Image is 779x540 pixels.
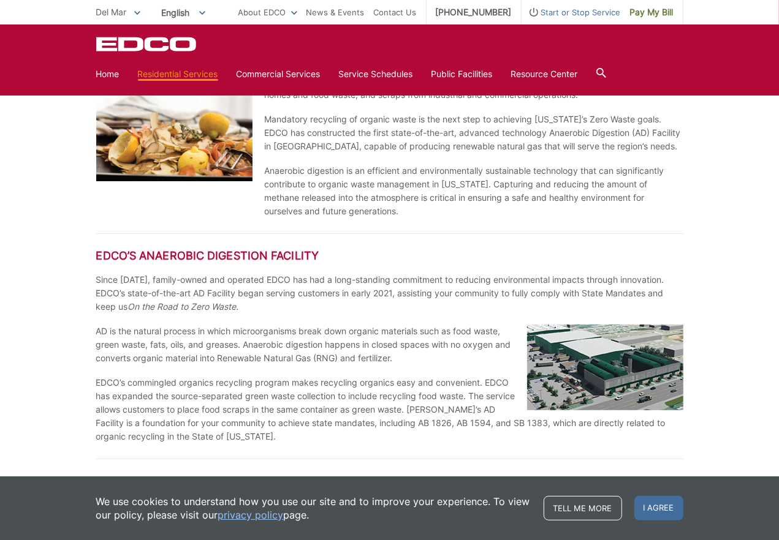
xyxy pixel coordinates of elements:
h2: EDCO’s Recycling Videos [96,474,683,488]
a: Public Facilities [431,67,493,81]
a: News & Events [306,6,365,19]
h2: EDCO’s Anaerobic Digestion Facility [96,249,683,263]
img: EDCO Anaerobic Digestion Facility [527,324,683,410]
a: EDCD logo. Return to the homepage. [96,37,198,51]
a: Service Schedules [339,67,413,81]
a: Contact Us [374,6,417,19]
a: Commercial Services [237,67,321,81]
em: On the Road to Zero Waste. [128,301,239,312]
p: We use cookies to understand how you use our site and to improve your experience. To view our pol... [96,495,531,522]
span: Del Mar [96,7,127,17]
img: Food scraps [96,75,253,181]
p: Since [DATE], family-owned and operated EDCO has had a long-standing commitment to reducing envir... [96,273,683,313]
span: English [153,2,215,23]
p: Mandatory recycling of organic waste is the next step to achieving [US_STATE]’s Zero Waste goals.... [265,113,683,153]
a: Home [96,67,120,81]
p: AD is the natural process in which microorganisms break down organic materials such as food waste... [96,324,683,365]
a: Resource Center [511,67,578,81]
p: Anaerobic digestion is an efficient and environmentally sustainable technology that can significa... [265,164,683,218]
p: EDCO’s commingled organics recycling program makes recycling organics easy and convenient. EDCO h... [96,376,683,443]
a: privacy policy [218,508,284,522]
a: Residential Services [138,67,218,81]
a: Tell me more [544,496,622,520]
a: About EDCO [238,6,297,19]
span: Pay My Bill [630,6,674,19]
